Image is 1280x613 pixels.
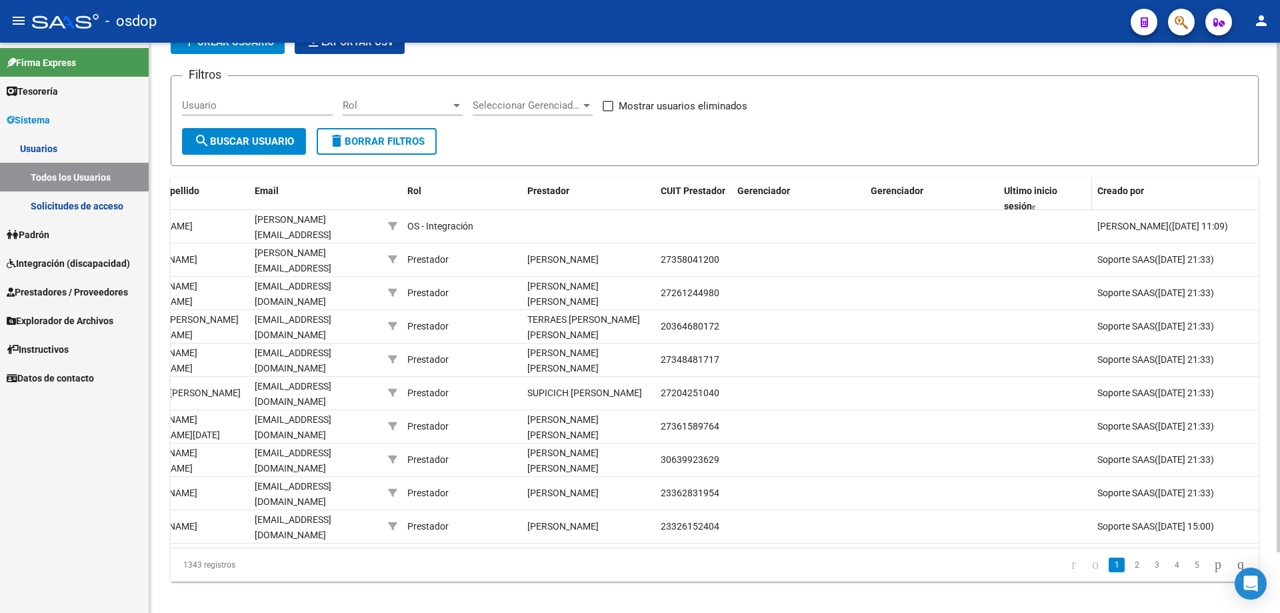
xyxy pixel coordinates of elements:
span: [EMAIL_ADDRESS][DOMAIN_NAME] [255,348,331,374]
span: Soporte SAAS [1097,388,1155,398]
span: [EMAIL_ADDRESS][DOMAIN_NAME] [255,281,331,307]
span: ([DATE] 21:33) [1155,454,1214,465]
span: 27358041200 [661,254,719,265]
span: Rol [407,185,421,196]
span: Gerenciador [871,185,923,196]
span: Seleccionar Gerenciador [473,99,581,111]
span: Soporte SAAS [1097,488,1155,498]
div: Prestador [407,519,449,534]
span: Crear Usuario [181,36,274,48]
span: Soporte SAAS [1097,354,1155,365]
span: [PERSON_NAME] [1097,221,1169,231]
span: ([DATE] 21:33) [1155,421,1214,432]
span: - osdop [105,7,157,36]
span: 27261244980 [661,287,719,298]
span: Integración (discapacidad) [7,256,130,271]
span: Sistema [7,113,50,127]
span: [EMAIL_ADDRESS][DOMAIN_NAME] [255,381,331,407]
a: 4 [1169,558,1185,572]
li: page 5 [1187,554,1207,576]
div: Prestador [407,285,449,301]
button: Buscar Usuario [182,128,306,155]
span: Exportar CSV [305,36,394,48]
div: Prestador [407,486,449,501]
span: TERRAES [PERSON_NAME] [PERSON_NAME] [527,314,640,340]
mat-icon: person [1253,13,1269,29]
span: ([DATE] 21:33) [1155,287,1214,298]
span: [PERSON_NAME] [PERSON_NAME] [527,348,599,374]
mat-icon: search [194,133,210,149]
span: [PERSON_NAME] [PERSON_NAME] [527,414,599,440]
span: Firma Express [7,55,76,70]
span: 27361589764 [661,421,719,432]
span: [PERSON_NAME][EMAIL_ADDRESS][DOMAIN_NAME] [255,214,331,255]
a: go to first page [1065,558,1082,572]
button: Borrar Filtros [317,128,437,155]
span: [EMAIL_ADDRESS][DOMAIN_NAME] [255,448,331,474]
span: Gerenciador [737,185,790,196]
span: Explorador de Archivos [7,314,113,328]
span: 27204251040 [661,388,719,398]
div: Prestador [407,319,449,334]
span: Instructivos [7,342,69,357]
li: page 4 [1167,554,1187,576]
span: Email [255,185,279,196]
span: Mostrar usuarios eliminados [619,98,747,114]
span: Soporte SAAS [1097,521,1155,532]
span: Datos de contacto [7,371,94,386]
span: Rol [343,99,451,111]
span: Prestador [527,185,569,196]
span: Tesorería [7,84,58,99]
span: [PERSON_NAME] [527,521,599,532]
span: [PERSON_NAME] [PERSON_NAME] [PERSON_NAME] SOC DE HECHO [527,448,632,504]
datatable-header-cell: Gerenciador [732,177,865,221]
span: Buscar Usuario [194,135,294,147]
span: SUPICICH [PERSON_NAME] [527,388,642,398]
div: OS - Integración [407,219,473,234]
span: Soporte SAAS [1097,454,1155,465]
span: ([DATE] 21:33) [1155,388,1214,398]
span: ([DATE] 21:33) [1155,488,1214,498]
span: Soporte SAAS [1097,287,1155,298]
datatable-header-cell: CUIT Prestador [655,177,732,221]
a: go to previous page [1086,558,1105,572]
span: [PERSON_NAME][EMAIL_ADDRESS][PERSON_NAME][DOMAIN_NAME] [255,247,331,303]
li: page 3 [1147,554,1167,576]
span: . SUPICICH [PERSON_NAME] [121,388,241,398]
span: Soporte SAAS [1097,321,1155,332]
span: Ultimo inicio sesión [1004,185,1057,211]
a: 5 [1189,558,1205,572]
span: . [PERSON_NAME] [PERSON_NAME][DATE] [121,414,220,440]
datatable-header-cell: Ultimo inicio sesión [999,177,1092,221]
span: ([DATE] 21:33) [1155,354,1214,365]
datatable-header-cell: Rol [402,177,522,221]
span: [EMAIL_ADDRESS][DOMAIN_NAME] [255,314,331,340]
a: 1 [1109,558,1125,572]
span: . TERRAES [PERSON_NAME] [PERSON_NAME] [121,314,239,340]
a: go to next page [1209,558,1227,572]
datatable-header-cell: Prestador [522,177,655,221]
span: [EMAIL_ADDRESS][DOMAIN_NAME] [255,414,331,440]
span: Soporte SAAS [1097,421,1155,432]
span: 23326152404 [661,521,719,532]
span: 27348481717 [661,354,719,365]
span: [PERSON_NAME] [527,488,599,498]
div: Prestador [407,252,449,267]
span: ([DATE] 21:33) [1155,321,1214,332]
div: Prestador [407,419,449,434]
li: page 2 [1127,554,1147,576]
span: 23362831954 [661,488,719,498]
h3: Filtros [182,65,228,84]
span: [EMAIL_ADDRESS][DOMAIN_NAME] [255,514,331,540]
span: ([DATE] 11:09) [1169,221,1228,231]
span: Borrar Filtros [329,135,425,147]
span: CUIT Prestador [661,185,725,196]
datatable-header-cell: Gerenciador [865,177,999,221]
datatable-header-cell: Nombre y Apellido [116,177,249,221]
div: 1343 registros [171,548,386,582]
span: [EMAIL_ADDRESS][DOMAIN_NAME] [255,481,331,507]
datatable-header-cell: Email [249,177,383,221]
div: Prestador [407,386,449,401]
span: ([DATE] 15:00) [1155,521,1214,532]
span: Soporte SAAS [1097,254,1155,265]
